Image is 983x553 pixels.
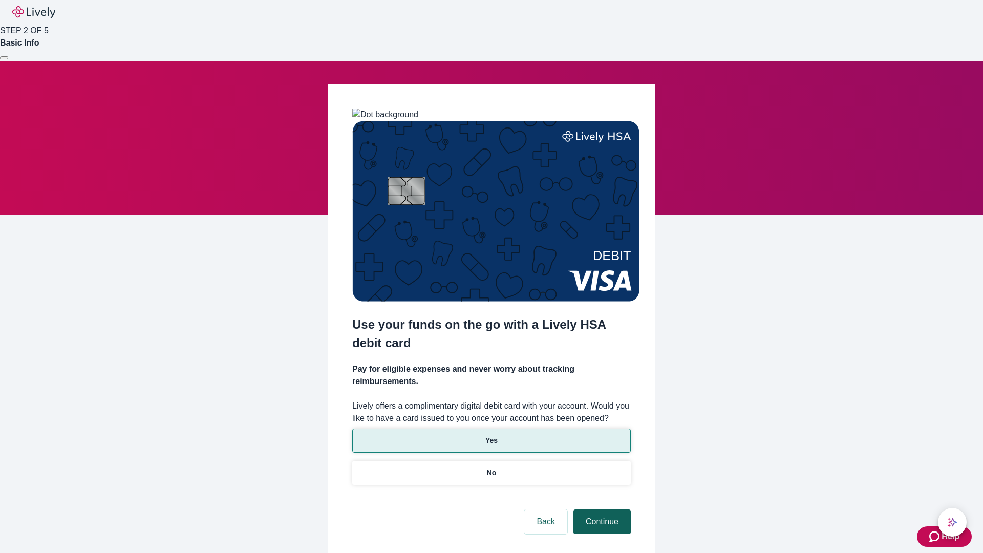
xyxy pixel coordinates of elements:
button: Yes [352,429,631,453]
img: Lively [12,6,55,18]
img: Debit card [352,121,639,302]
button: Zendesk support iconHelp [917,526,972,547]
svg: Lively AI Assistant [947,517,957,527]
img: Dot background [352,109,418,121]
h2: Use your funds on the go with a Lively HSA debit card [352,315,631,352]
p: No [487,467,497,478]
h4: Pay for eligible expenses and never worry about tracking reimbursements. [352,363,631,388]
p: Yes [485,435,498,446]
button: No [352,461,631,485]
button: Back [524,509,567,534]
button: Continue [573,509,631,534]
span: Help [942,530,959,543]
label: Lively offers a complimentary digital debit card with your account. Would you like to have a card... [352,400,631,424]
button: chat [938,508,967,537]
svg: Zendesk support icon [929,530,942,543]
